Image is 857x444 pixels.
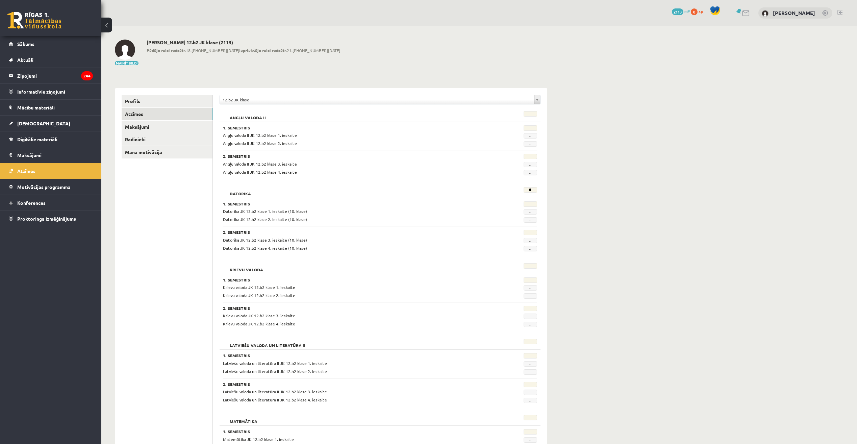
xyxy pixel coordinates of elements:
span: - [524,246,537,251]
img: Armands Ņesterovičs [762,10,768,17]
i: 244 [81,71,93,80]
a: [PERSON_NAME] [773,9,815,16]
a: 12.b2 JK klase [220,95,540,104]
span: xp [699,8,703,14]
span: Datorika JK 12.b2 klase 1. ieskaite (10. klase) [223,208,307,214]
span: - [524,390,537,395]
h2: [PERSON_NAME] 12.b2 JK klase (2113) [147,40,340,45]
h2: Angļu valoda II [223,111,273,118]
span: - [524,285,537,291]
span: - [524,369,537,375]
a: Konferences [9,195,93,211]
span: - [524,437,537,443]
h3: 2. Semestris [223,382,483,387]
span: 12.b2 JK klase [223,95,531,104]
span: Mācību materiāli [17,104,55,110]
h2: Datorika [223,187,258,194]
span: Datorika JK 12.b2 klase 2. ieskaite (10. klase) [223,217,307,222]
span: - [524,398,537,403]
span: Sākums [17,41,34,47]
span: - [524,170,537,175]
button: Mainīt bildi [115,61,138,65]
span: Latviešu valoda un literatūra II JK 12.b2 klase 2. ieskaite [223,369,327,374]
a: Radinieki [122,133,212,146]
span: Atzīmes [17,168,35,174]
h3: 1. Semestris [223,277,483,282]
a: Atzīmes [122,108,212,120]
h3: 2. Semestris [223,230,483,235]
span: - [524,314,537,319]
span: Latviešu valoda un literatūra II JK 12.b2 klase 3. ieskaite [223,389,327,394]
h3: 1. Semestris [223,125,483,130]
span: Proktoringa izmēģinājums [17,216,76,222]
span: - [524,293,537,299]
span: Angļu valoda II JK 12.b2 klase 4. ieskaite [223,169,297,175]
a: Atzīmes [9,163,93,179]
span: Aktuāli [17,57,33,63]
span: - [524,238,537,243]
h3: 2. Semestris [223,306,483,311]
span: - [524,162,537,167]
span: Krievu valoda JK 12.b2 klase 2. ieskaite [223,293,295,298]
h2: Krievu valoda [223,263,270,270]
span: Digitālie materiāli [17,136,57,142]
a: 2113 mP [672,8,690,14]
span: Angļu valoda II JK 12.b2 klase 1. ieskaite [223,132,297,138]
a: Mācību materiāli [9,100,93,115]
span: Latviešu valoda un literatūra II JK 12.b2 klase 1. ieskaite [223,361,327,366]
a: Motivācijas programma [9,179,93,195]
span: 18:[PHONE_NUMBER][DATE] 21:[PHONE_NUMBER][DATE] [147,47,340,53]
span: Angļu valoda II JK 12.b2 klase 3. ieskaite [223,161,297,167]
a: Rīgas 1. Tālmācības vidusskola [7,12,61,29]
h3: 1. Semestris [223,353,483,358]
span: - [524,322,537,327]
h3: 1. Semestris [223,429,483,434]
span: Angļu valoda II JK 12.b2 klase 2. ieskaite [223,141,297,146]
b: Pēdējo reizi redzēts [147,48,186,53]
a: 0 xp [691,8,706,14]
a: Informatīvie ziņojumi [9,84,93,99]
a: Proktoringa izmēģinājums [9,211,93,226]
img: Armands Ņesterovičs [115,40,135,60]
span: [DEMOGRAPHIC_DATA] [17,120,70,126]
span: - [524,141,537,147]
h2: Latviešu valoda un literatūra II [223,339,312,346]
a: Sākums [9,36,93,52]
span: Krievu valoda JK 12.b2 klase 1. ieskaite [223,285,295,290]
a: Aktuāli [9,52,93,68]
span: mP [684,8,690,14]
legend: Informatīvie ziņojumi [17,84,93,99]
span: Krievu valoda JK 12.b2 klase 3. ieskaite [223,313,295,318]
a: Maksājumi [122,121,212,133]
span: Matemātika JK 12.b2 klase 1. ieskaite [223,437,294,442]
span: 2113 [672,8,683,15]
a: Mana motivācija [122,146,212,158]
span: - [524,209,537,215]
h3: 2. Semestris [223,154,483,158]
span: - [524,133,537,139]
span: Datorika JK 12.b2 klase 4. ieskaite (10. klase) [223,245,307,251]
span: Latviešu valoda un literatūra II JK 12.b2 klase 4. ieskaite [223,397,327,402]
span: 0 [691,8,698,15]
h2: Matemātika [223,415,264,422]
span: Motivācijas programma [17,184,71,190]
span: Krievu valoda JK 12.b2 klase 4. ieskaite [223,321,295,326]
legend: Ziņojumi [17,68,93,83]
span: - [524,217,537,223]
a: Maksājumi [9,147,93,163]
span: - [524,361,537,367]
a: Ziņojumi244 [9,68,93,83]
legend: Maksājumi [17,147,93,163]
span: Konferences [17,200,46,206]
span: Datorika JK 12.b2 klase 3. ieskaite (10. klase) [223,237,307,243]
h3: 1. Semestris [223,201,483,206]
a: Profils [122,95,212,107]
a: [DEMOGRAPHIC_DATA] [9,116,93,131]
a: Digitālie materiāli [9,131,93,147]
b: Iepriekšējo reizi redzēts [239,48,287,53]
